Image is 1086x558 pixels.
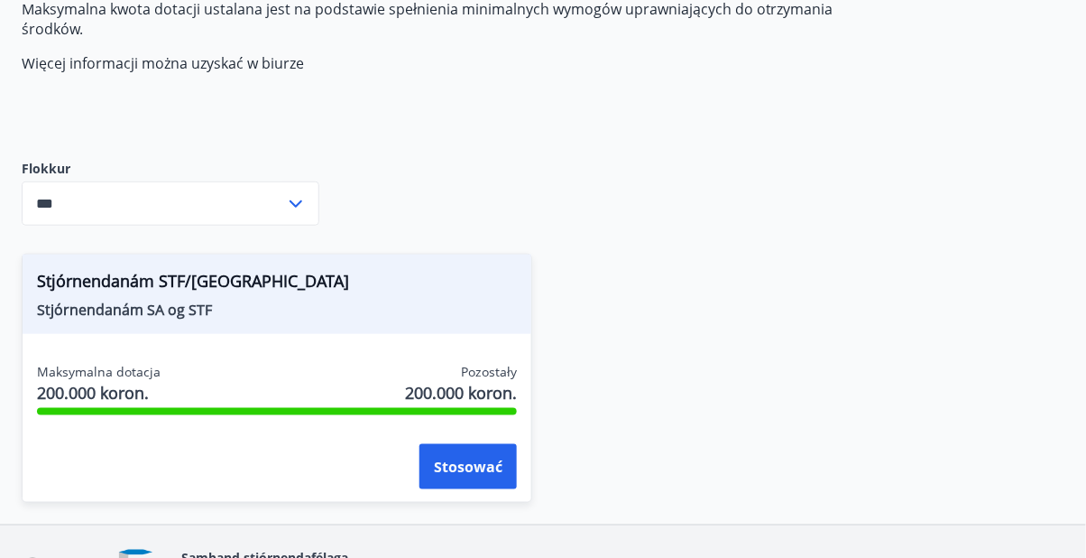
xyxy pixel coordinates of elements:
[434,458,502,478] font: Stosować
[37,270,349,292] font: Stjórnendanám STF/[GEOGRAPHIC_DATA]
[37,382,149,404] font: 200.000 koron.
[22,53,304,73] font: Więcej informacji można uzyskać w biurze
[22,160,70,177] font: Flokkur
[37,300,212,320] font: Stjórnendanám SA og STF
[37,363,161,380] font: Maksymalna dotacja
[419,444,517,489] button: Stosować
[405,382,517,404] font: 200.000 koron.
[461,363,517,380] font: Pozostały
